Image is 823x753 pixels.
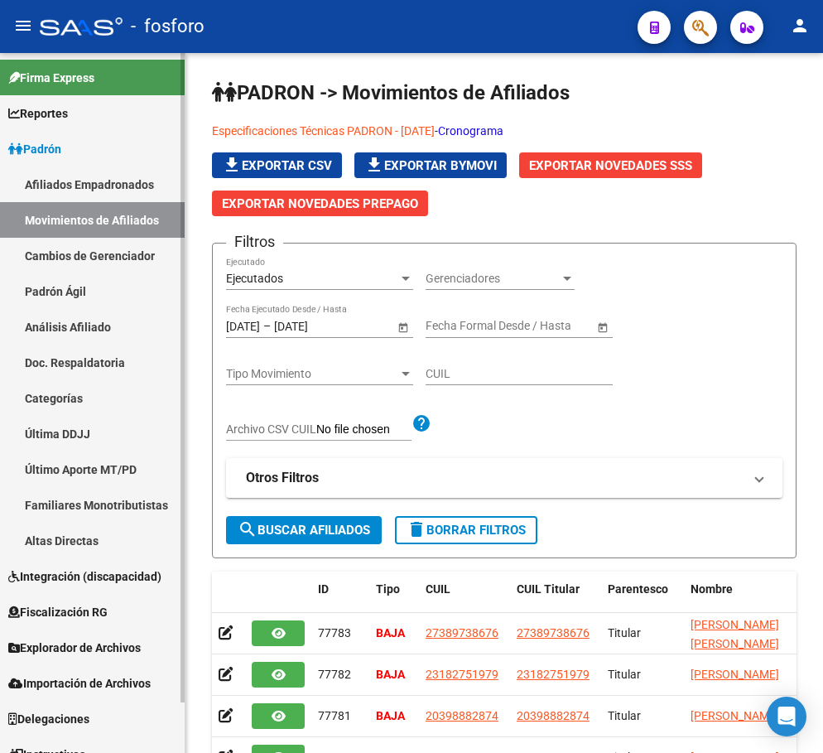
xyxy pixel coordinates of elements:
[13,16,33,36] mat-icon: menu
[376,626,405,640] strong: BAJA
[407,519,426,539] mat-icon: delete
[318,582,329,596] span: ID
[311,572,369,626] datatable-header-cell: ID
[226,422,316,436] span: Archivo CSV CUIL
[212,152,342,178] button: Exportar CSV
[226,516,382,544] button: Buscar Afiliados
[608,582,668,596] span: Parentesco
[354,152,507,178] button: Exportar Bymovi
[226,458,782,498] mat-expansion-panel-header: Otros Filtros
[131,8,205,45] span: - fosforo
[426,709,498,722] span: 20398882874
[246,469,319,487] strong: Otros Filtros
[411,413,431,433] mat-icon: help
[517,668,590,681] span: 23182751979
[691,618,779,650] span: [PERSON_NAME] [PERSON_NAME]
[426,626,498,640] span: 27389738676
[222,196,418,211] span: Exportar Novedades Prepago
[519,152,702,178] button: Exportar Novedades SSS
[8,140,61,158] span: Padrón
[394,318,411,335] button: Open calendar
[438,124,503,138] a: Cronograma
[212,124,435,138] a: Especificaciones Técnicas PADRON - [DATE]
[318,668,351,681] span: 77782
[369,572,419,626] datatable-header-cell: Tipo
[8,104,68,123] span: Reportes
[222,158,332,173] span: Exportar CSV
[426,272,560,286] span: Gerenciadores
[8,567,161,586] span: Integración (discapacidad)
[318,626,351,640] span: 77783
[691,582,733,596] span: Nombre
[8,603,108,621] span: Fiscalización RG
[601,572,684,626] datatable-header-cell: Parentesco
[316,422,411,437] input: Archivo CSV CUIL
[426,668,498,681] span: 23182751979
[491,319,572,333] input: End date
[238,523,370,538] span: Buscar Afiliados
[376,709,405,722] strong: BAJA
[517,626,590,640] span: 27389738676
[376,582,400,596] span: Tipo
[594,318,611,335] button: Open calendar
[8,639,141,657] span: Explorador de Archivos
[226,272,283,285] span: Ejecutados
[226,319,260,333] input: Start date
[426,319,477,333] input: Start date
[8,69,94,87] span: Firma Express
[364,158,497,173] span: Exportar Bymovi
[608,626,641,640] span: Titular
[419,572,510,626] datatable-header-cell: CUIL
[222,155,242,175] mat-icon: file_download
[318,709,351,722] span: 77781
[238,519,257,539] mat-icon: search
[364,155,384,175] mat-icon: file_download
[212,81,570,104] span: PADRON -> Movimientos de Afiliados
[8,710,89,728] span: Delegaciones
[608,709,641,722] span: Titular
[790,16,810,36] mat-icon: person
[226,367,398,381] span: Tipo Movimiento
[529,158,692,173] span: Exportar Novedades SSS
[691,668,779,681] span: [PERSON_NAME]
[395,516,537,544] button: Borrar Filtros
[767,697,806,736] div: Open Intercom Messenger
[212,122,797,140] p: -
[226,230,283,253] h3: Filtros
[517,709,590,722] span: 20398882874
[510,572,601,626] datatable-header-cell: CUIL Titular
[684,572,808,626] datatable-header-cell: Nombre
[8,674,151,693] span: Importación de Archivos
[376,668,405,681] strong: BAJA
[691,709,779,722] span: [PERSON_NAME]
[263,319,271,333] span: –
[608,668,641,681] span: Titular
[426,582,450,596] span: CUIL
[212,191,428,216] button: Exportar Novedades Prepago
[407,523,526,538] span: Borrar Filtros
[517,582,580,596] span: CUIL Titular
[274,319,355,333] input: End date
